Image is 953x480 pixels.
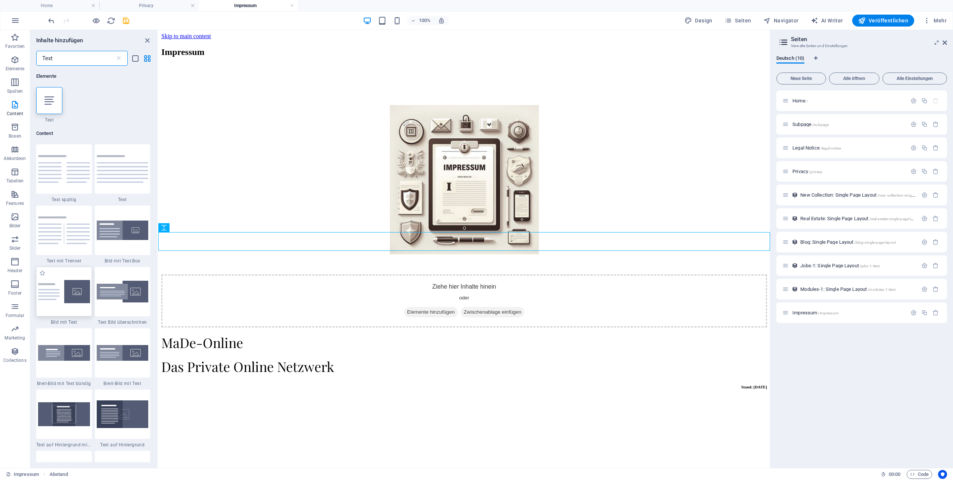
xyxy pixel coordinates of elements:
[7,111,23,117] p: Content
[36,129,150,138] h6: Content
[920,15,950,27] button: Mehr
[790,145,907,150] div: Legal Notice/legal-notice
[932,215,939,222] div: Entfernen
[921,168,928,175] div: Duplizieren
[36,117,62,123] span: Text
[932,98,939,104] div: Die Startseite kann nicht gelöscht werden
[932,121,939,127] div: Entfernen
[792,145,841,151] span: Legal Notice
[36,206,92,264] div: Text mit Trenner
[854,240,896,244] span: /blog-single-page-layout
[792,310,839,316] span: Klick, um Seite zu öffnen
[763,17,799,24] span: Navigator
[91,16,100,25] button: Klicke hier, um den Vorschau-Modus zu verlassen
[685,17,713,24] span: Design
[47,16,56,25] i: Rückgängig: Element hinzufügen (Strg+Z)
[38,280,90,303] img: text-with-image-v4.svg
[7,268,22,274] p: Header
[932,168,939,175] div: Entfernen
[97,345,149,361] img: wide-image-with-text.svg
[776,55,947,70] div: Sprachen-Tabs
[818,311,838,315] span: /impressum
[800,286,896,292] span: Modules-1: Single Page Layout
[36,87,62,123] div: Text
[724,17,751,24] span: Seiten
[811,17,843,24] span: AI Writer
[95,319,150,325] span: Text Bild überschnitten
[921,192,928,198] div: Einstellungen
[97,400,149,428] img: text-on-bacground.svg
[792,169,822,174] span: Privacy
[790,122,907,127] div: Subpage/subpage
[932,310,939,316] div: Entfernen
[95,328,150,387] div: Breit-Bild mit Text
[95,197,150,203] span: Text
[95,267,150,325] div: Text Bild überschnitten
[122,16,130,25] i: Save (Ctrl+S)
[800,216,920,221] span: Klick, um Seite zu öffnen
[820,146,841,150] span: /legal-notice
[808,15,846,27] button: AI Writer
[790,98,907,103] div: Home/
[3,357,26,363] p: Collections
[106,16,115,25] button: reload
[860,264,881,268] span: /jobs-1-item
[246,277,299,287] span: Elemente hinzufügen
[121,16,130,25] button: save
[776,54,804,64] span: Deutsch (10)
[36,36,83,45] h6: Inhalte hinzufügen
[50,470,68,479] span: Klick zum Auswählen. Doppelklick zum Bearbeiten
[790,310,907,315] div: Impressum/impressum
[800,239,896,245] span: Blog: Single Page Layout
[798,263,918,268] div: Jobs-1: Single Page Layout/jobs-1-item
[39,270,46,276] span: Zu Favoriten hinzufügen
[910,98,917,104] div: Einstellungen
[932,262,939,269] div: Entfernen
[95,381,150,387] span: Breit-Bild mit Text
[4,156,26,161] p: Akkordeon
[921,145,928,151] div: Duplizieren
[852,15,914,27] button: Veröffentlichen
[776,73,826,84] button: Neue Seite
[97,281,149,303] img: text-image-overlap.svg
[889,470,900,479] span: 00 00
[4,335,25,341] p: Marketing
[921,286,928,292] div: Einstellungen
[36,197,92,203] span: Text spaltig
[869,217,920,221] span: /real-estate-single-page-layout
[809,170,822,174] span: /privacy
[792,239,798,245] div: Dieses Layout wird als Template für alle Einträge dieser Collection genutzt (z.B. ein Blog Post)....
[302,277,366,287] span: Zwischenablage einfügen
[38,402,90,426] img: text-on-background-centered.svg
[832,76,876,81] span: Alle öffnen
[6,470,39,479] a: Klick, um Auswahl aufzuheben. Doppelklick öffnet Seitenverwaltung
[36,328,92,387] div: Breit-Bild mit Text bündig
[921,310,928,316] div: Duplizieren
[95,206,150,264] div: Bild mit Text-Box
[791,43,932,49] h3: Verwalte Seiten und Einstellungen
[9,245,21,251] p: Slider
[36,267,92,325] div: Bild mit Text
[5,43,25,49] p: Favoriten
[407,16,434,25] button: 100%
[107,16,115,25] i: Seite neu laden
[99,1,199,10] h4: Privacy
[923,17,947,24] span: Mehr
[910,470,929,479] span: Code
[894,471,895,477] span: :
[921,215,928,222] div: Einstellungen
[6,178,24,184] p: Tabellen
[921,98,928,104] div: Duplizieren
[910,121,917,127] div: Einstellungen
[438,17,445,24] i: Bei Größenänderung Zoomstufe automatisch an das gewählte Gerät anpassen.
[780,76,823,81] span: Neue Seite
[36,442,92,448] span: Text auf Hintergrund mittig
[682,15,715,27] div: Design (Strg+Alt+Y)
[419,16,431,25] h6: 100%
[881,470,901,479] h6: Session-Zeit
[38,345,90,361] img: wide-image-with-text-aligned.svg
[9,223,21,229] p: Bilder
[792,121,829,127] span: Subpage
[36,381,92,387] span: Breit-Bild mit Text bündig
[921,239,928,245] div: Einstellungen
